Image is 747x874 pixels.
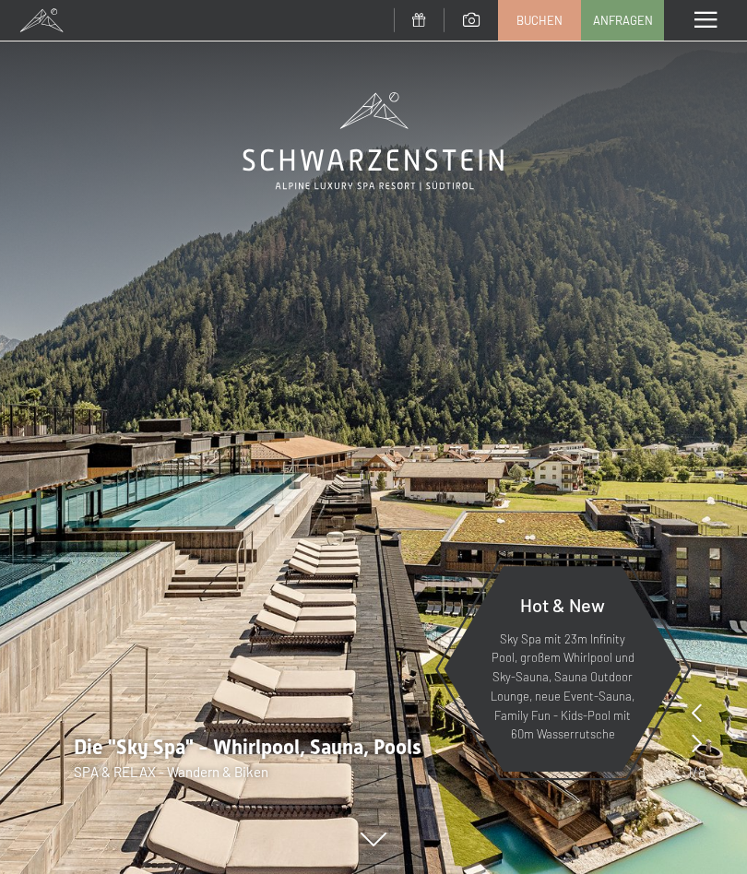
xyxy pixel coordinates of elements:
span: / [693,762,698,782]
a: Anfragen [582,1,663,40]
span: Buchen [516,12,563,29]
span: Die "Sky Spa" - Whirlpool, Sauna, Pools [74,736,421,759]
span: SPA & RELAX - Wandern & Biken [74,763,268,780]
span: 8 [698,762,705,782]
p: Sky Spa mit 23m Infinity Pool, großem Whirlpool und Sky-Sauna, Sauna Outdoor Lounge, neue Event-S... [489,630,636,745]
a: Hot & New Sky Spa mit 23m Infinity Pool, großem Whirlpool und Sky-Sauna, Sauna Outdoor Lounge, ne... [443,565,682,773]
span: Hot & New [520,594,605,616]
span: Anfragen [593,12,653,29]
a: Buchen [499,1,580,40]
span: 1 [687,762,693,782]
